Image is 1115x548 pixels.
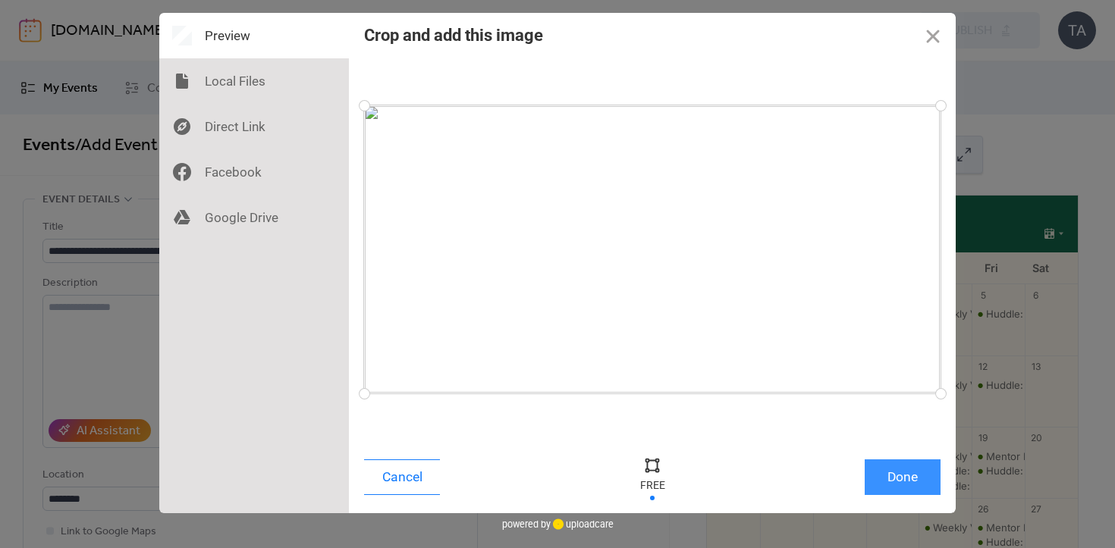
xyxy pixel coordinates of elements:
[159,195,349,240] div: Google Drive
[159,104,349,149] div: Direct Link
[551,518,614,530] a: uploadcare
[502,513,614,536] div: powered by
[159,13,349,58] div: Preview
[364,26,543,45] div: Crop and add this image
[159,58,349,104] div: Local Files
[910,13,956,58] button: Close
[364,459,440,495] button: Cancel
[865,459,941,495] button: Done
[159,149,349,195] div: Facebook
